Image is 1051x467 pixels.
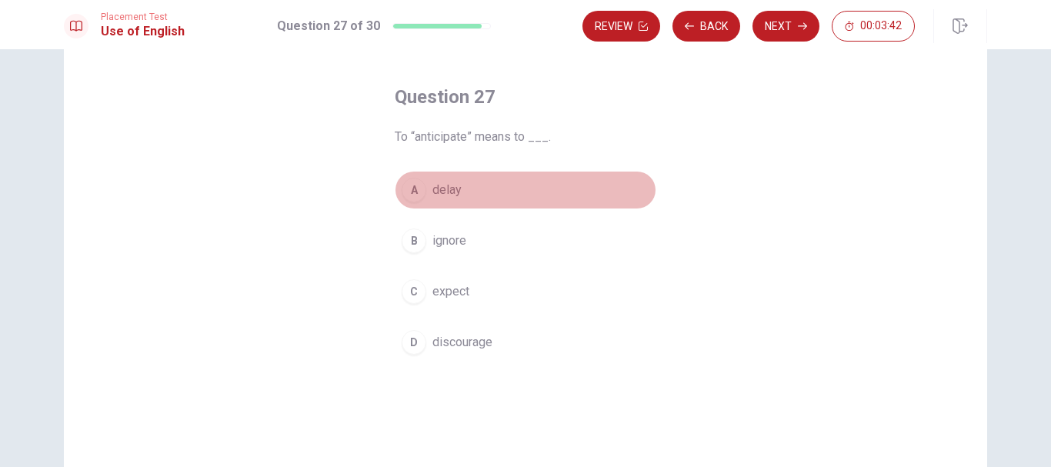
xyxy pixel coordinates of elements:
[101,12,185,22] span: Placement Test
[395,171,656,209] button: Adelay
[672,11,740,42] button: Back
[402,228,426,253] div: B
[395,272,656,311] button: Cexpect
[752,11,819,42] button: Next
[395,85,656,109] h4: Question 27
[395,222,656,260] button: Bignore
[582,11,660,42] button: Review
[432,333,492,352] span: discourage
[432,232,466,250] span: ignore
[432,282,469,301] span: expect
[432,181,462,199] span: delay
[860,20,902,32] span: 00:03:42
[277,17,380,35] h1: Question 27 of 30
[101,22,185,41] h1: Use of English
[402,279,426,304] div: C
[395,323,656,362] button: Ddiscourage
[395,128,656,146] span: To “anticipate” means to ___.
[402,178,426,202] div: A
[832,11,915,42] button: 00:03:42
[402,330,426,355] div: D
